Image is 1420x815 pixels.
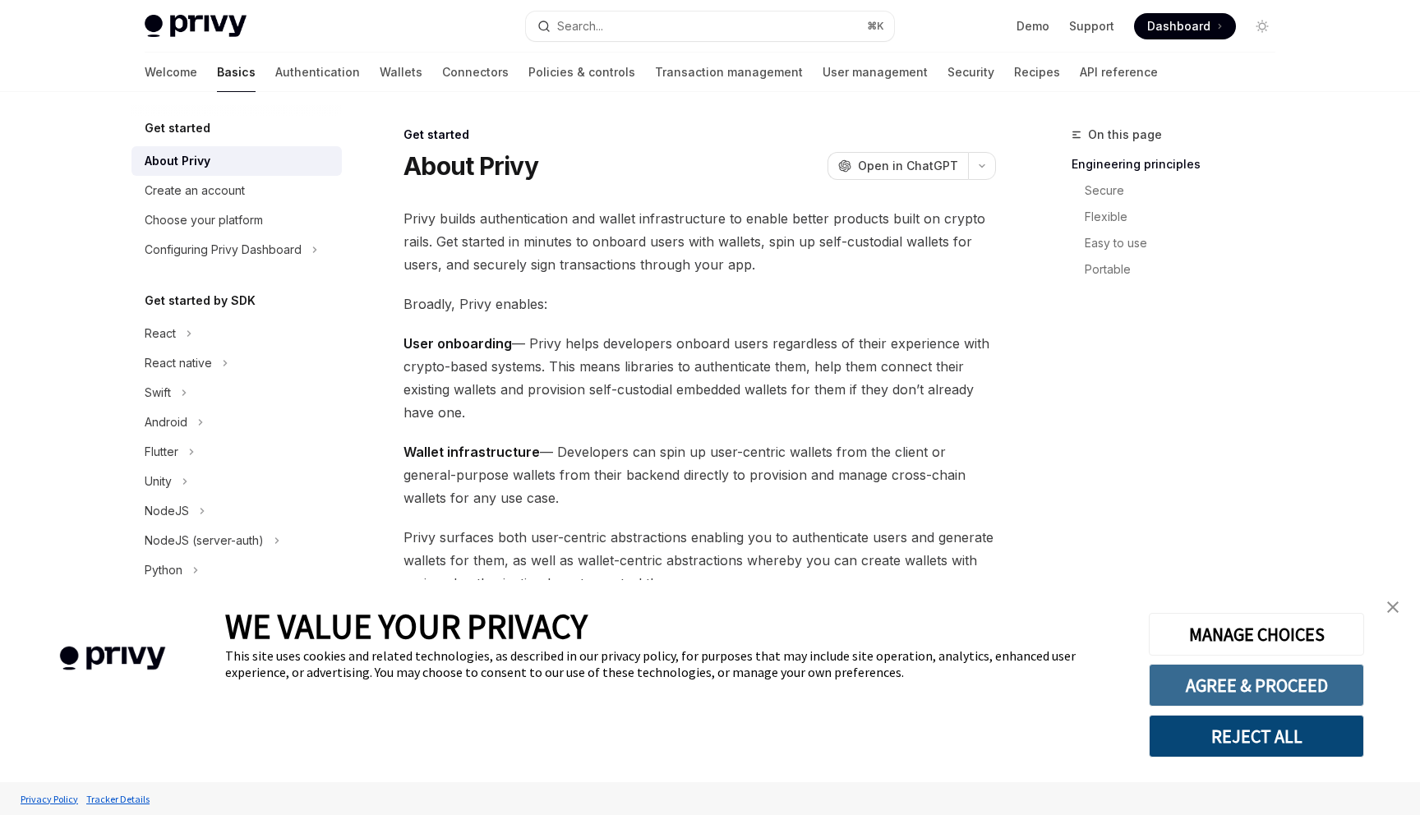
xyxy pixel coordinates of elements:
[1149,664,1364,707] button: AGREE & PROCEED
[1080,53,1158,92] a: API reference
[403,151,538,181] h1: About Privy
[145,501,189,521] div: NodeJS
[1134,13,1236,39] a: Dashboard
[145,560,182,580] div: Python
[145,53,197,92] a: Welcome
[25,623,201,694] img: company logo
[275,53,360,92] a: Authentication
[1147,18,1210,35] span: Dashboard
[1149,613,1364,656] button: MANAGE CHOICES
[1069,18,1114,35] a: Support
[1088,125,1162,145] span: On this page
[1014,53,1060,92] a: Recipes
[1387,601,1399,613] img: close banner
[131,205,342,235] a: Choose your platform
[823,53,928,92] a: User management
[145,15,247,38] img: light logo
[557,16,603,36] div: Search...
[1249,13,1275,39] button: Toggle dark mode
[1085,256,1289,283] a: Portable
[217,53,256,92] a: Basics
[82,785,154,813] a: Tracker Details
[1085,177,1289,204] a: Secure
[145,412,187,432] div: Android
[828,152,968,180] button: Open in ChatGPT
[145,181,245,200] div: Create an account
[947,53,994,92] a: Security
[1085,204,1289,230] a: Flexible
[131,146,342,176] a: About Privy
[145,383,171,403] div: Swift
[403,335,512,352] strong: User onboarding
[145,442,178,462] div: Flutter
[225,647,1124,680] div: This site uses cookies and related technologies, as described in our privacy policy, for purposes...
[145,240,302,260] div: Configuring Privy Dashboard
[225,605,588,647] span: WE VALUE YOUR PRIVACY
[145,210,263,230] div: Choose your platform
[1017,18,1049,35] a: Demo
[145,118,210,138] h5: Get started
[1072,151,1289,177] a: Engineering principles
[442,53,509,92] a: Connectors
[655,53,803,92] a: Transaction management
[145,151,210,171] div: About Privy
[403,526,996,595] span: Privy surfaces both user-centric abstractions enabling you to authenticate users and generate wal...
[403,127,996,143] div: Get started
[1085,230,1289,256] a: Easy to use
[145,291,256,311] h5: Get started by SDK
[403,440,996,509] span: — Developers can spin up user-centric wallets from the client or general-purpose wallets from the...
[16,785,82,813] a: Privacy Policy
[403,444,540,460] strong: Wallet infrastructure
[131,176,342,205] a: Create an account
[145,531,264,550] div: NodeJS (server-auth)
[145,353,212,373] div: React native
[145,472,172,491] div: Unity
[145,324,176,343] div: React
[1149,715,1364,757] button: REJECT ALL
[528,53,635,92] a: Policies & controls
[867,20,884,33] span: ⌘ K
[526,12,894,41] button: Search...⌘K
[403,332,996,424] span: — Privy helps developers onboard users regardless of their experience with crypto-based systems. ...
[380,53,422,92] a: Wallets
[403,207,996,276] span: Privy builds authentication and wallet infrastructure to enable better products built on crypto r...
[1376,591,1409,624] a: close banner
[858,158,958,174] span: Open in ChatGPT
[403,292,996,315] span: Broadly, Privy enables:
